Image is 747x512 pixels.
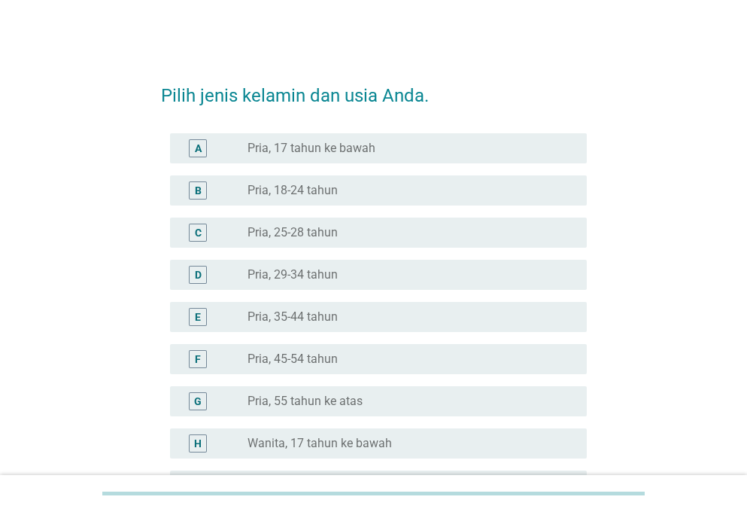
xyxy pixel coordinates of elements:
div: A [195,140,202,156]
label: Pria, 35-44 tahun [247,309,338,325]
label: Pria, 17 tahun ke bawah [247,141,375,156]
div: B [195,182,202,198]
label: Pria, 18-24 tahun [247,183,338,198]
div: C [195,224,202,240]
label: Wanita, 17 tahun ke bawah [247,436,392,451]
div: E [195,309,201,325]
div: D [195,267,202,282]
label: Pria, 55 tahun ke atas [247,394,363,409]
div: F [195,351,201,367]
label: Pria, 45-54 tahun [247,352,338,367]
div: H [194,435,202,451]
label: Pria, 25-28 tahun [247,225,338,240]
div: G [194,393,202,409]
h2: Pilih jenis kelamin dan usia Anda. [161,67,587,109]
label: Pria, 29-34 tahun [247,267,338,282]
